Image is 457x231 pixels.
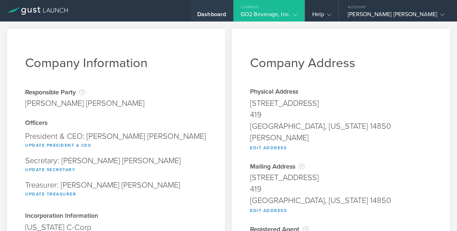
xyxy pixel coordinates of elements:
[25,129,207,153] div: President & CEO: [PERSON_NAME] [PERSON_NAME]
[25,213,207,220] div: Incorporation Information
[250,98,432,109] div: [STREET_ADDRESS]
[25,153,207,178] div: Secretary: [PERSON_NAME] [PERSON_NAME]
[25,190,76,198] button: Update Treasurer
[250,121,432,132] div: [GEOGRAPHIC_DATA], [US_STATE] 14850
[250,109,432,121] div: 419
[348,11,444,22] div: [PERSON_NAME] [PERSON_NAME]
[250,163,432,170] div: Mailing Address
[250,195,432,206] div: [GEOGRAPHIC_DATA], [US_STATE] 14850
[25,178,207,202] div: Treasurer: [PERSON_NAME] [PERSON_NAME]
[25,141,91,150] button: Update President & CEO
[241,11,297,22] div: GO2 Beverage, Inc.
[312,11,331,22] div: Help
[250,89,432,96] div: Physical Address
[25,55,207,71] h1: Company Information
[25,120,207,127] div: Officers
[250,172,432,183] div: [STREET_ADDRESS]
[25,98,144,109] div: [PERSON_NAME] [PERSON_NAME]
[250,55,432,71] h1: Company Address
[25,89,144,96] div: Responsible Party
[250,183,432,195] div: 419
[250,206,287,215] button: Edit Address
[250,143,287,152] button: Edit Address
[250,132,432,143] div: [PERSON_NAME]
[197,11,226,22] div: Dashboard
[25,165,75,174] button: Update Secretary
